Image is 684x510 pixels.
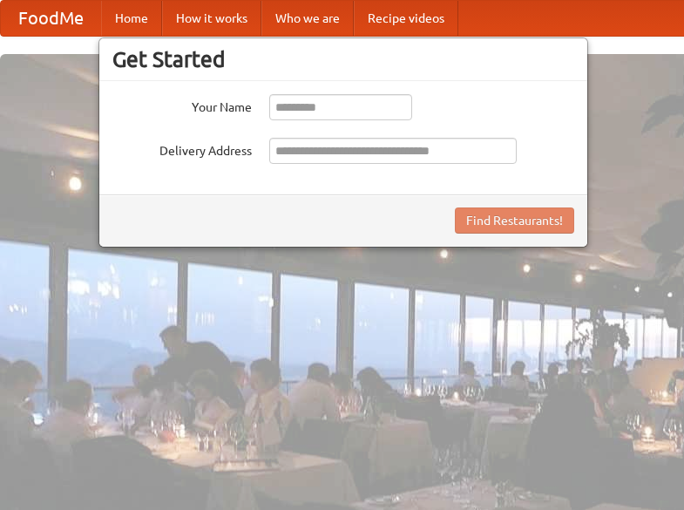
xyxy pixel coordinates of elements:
[261,1,354,36] a: Who we are
[354,1,458,36] a: Recipe videos
[112,94,252,116] label: Your Name
[112,138,252,160] label: Delivery Address
[455,207,574,234] button: Find Restaurants!
[162,1,261,36] a: How it works
[101,1,162,36] a: Home
[1,1,101,36] a: FoodMe
[112,46,574,72] h3: Get Started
